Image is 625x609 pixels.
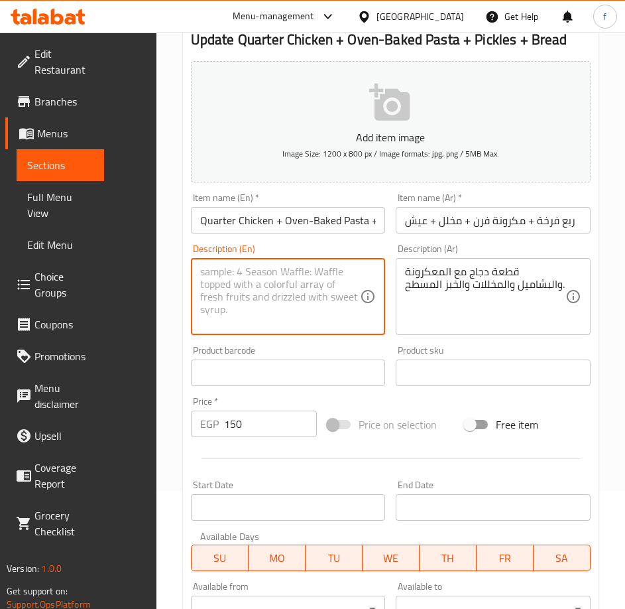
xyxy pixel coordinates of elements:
span: Menus [37,125,93,141]
input: Please enter product barcode [191,360,386,386]
button: TU [306,545,363,571]
span: Price on selection [359,417,437,433]
button: SA [534,545,591,571]
input: Please enter price [224,411,317,437]
a: Coupons [5,308,104,340]
a: Full Menu View [17,181,104,229]
span: TH [425,549,471,568]
a: Branches [5,86,104,117]
span: 1.0.0 [41,560,62,577]
a: Sections [17,149,104,181]
span: Branches [34,94,93,109]
span: TU [311,549,357,568]
button: WE [363,545,420,571]
div: Menu-management [233,9,314,25]
span: SA [539,549,585,568]
button: Add item imageImage Size: 1200 x 800 px / Image formats: jpg, png / 5MB Max. [191,61,591,182]
button: TH [420,545,477,571]
button: SU [191,545,249,571]
span: Edit Menu [27,237,93,253]
span: Sections [27,157,93,173]
button: MO [249,545,306,571]
span: Version: [7,560,39,577]
span: WE [368,549,414,568]
span: Menu disclaimer [34,380,93,412]
span: Grocery Checklist [34,507,93,539]
span: Coupons [34,316,93,332]
span: Edit Restaurant [34,46,93,78]
span: Image Size: 1200 x 800 px / Image formats: jpg, png / 5MB Max. [282,146,499,161]
a: Coverage Report [5,452,104,500]
a: Choice Groups [5,261,104,308]
textarea: قطعة دجاج مع المعكرونة والبشاميل والمخللات والخبز المسطح. [405,265,565,328]
input: Enter name Ar [396,207,591,234]
span: FR [482,549,528,568]
div: [GEOGRAPHIC_DATA] [376,9,464,24]
span: Coverage Report [34,460,93,492]
p: Add item image [211,129,570,145]
span: Free item [496,417,538,433]
span: Full Menu View [27,189,93,221]
span: MO [254,549,300,568]
input: Enter name En [191,207,386,234]
p: EGP [200,416,219,432]
h2: Update Quarter Chicken + Oven-Baked Pasta + Pickles + Bread [191,30,591,50]
input: Please enter product sku [396,360,591,386]
a: Upsell [5,420,104,452]
span: SU [197,549,243,568]
a: Grocery Checklist [5,500,104,547]
span: f [603,9,606,24]
button: FR [477,545,534,571]
a: Menu disclaimer [5,372,104,420]
span: Choice Groups [34,269,93,301]
span: Get support on: [7,582,68,600]
a: Promotions [5,340,104,372]
a: Edit Restaurant [5,38,104,86]
span: Upsell [34,428,93,444]
a: Edit Menu [17,229,104,261]
span: Promotions [34,348,93,364]
a: Menus [5,117,104,149]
